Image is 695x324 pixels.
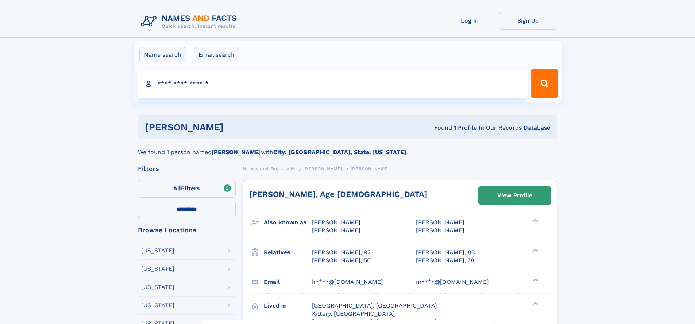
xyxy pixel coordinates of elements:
[530,278,539,282] div: ❯
[138,12,243,31] img: Logo Names and Facts
[312,248,371,256] a: [PERSON_NAME], 92
[312,310,395,317] span: Kittery, [GEOGRAPHIC_DATA]
[138,165,236,172] div: Filters
[138,227,236,233] div: Browse Locations
[212,149,261,156] b: [PERSON_NAME]
[243,164,283,173] a: Names and Facts
[137,69,528,98] input: search input
[264,246,312,259] h3: Relatives
[291,166,295,171] span: M
[264,300,312,312] h3: Lived in
[530,248,539,253] div: ❯
[145,123,329,132] h1: [PERSON_NAME]
[291,164,295,173] a: M
[416,227,464,234] span: [PERSON_NAME]
[312,227,360,234] span: [PERSON_NAME]
[497,187,532,204] div: View Profile
[499,12,557,30] a: Sign Up
[416,248,475,256] a: [PERSON_NAME], 88
[530,218,539,223] div: ❯
[530,301,539,306] div: ❯
[312,219,360,226] span: [PERSON_NAME]
[303,166,342,171] span: [PERSON_NAME]
[194,47,239,62] label: Email search
[416,256,474,264] a: [PERSON_NAME], 78
[138,180,236,198] label: Filters
[329,124,550,132] div: Found 1 Profile In Our Records Database
[249,190,427,199] a: [PERSON_NAME], Age [DEMOGRAPHIC_DATA]
[531,69,558,98] button: Search Button
[173,185,181,192] span: All
[312,256,371,264] a: [PERSON_NAME], 50
[141,284,174,290] div: [US_STATE]
[351,166,390,171] span: [PERSON_NAME]
[141,248,174,254] div: [US_STATE]
[479,187,551,204] a: View Profile
[141,266,174,272] div: [US_STATE]
[139,47,186,62] label: Name search
[264,276,312,288] h3: Email
[312,302,437,309] span: [GEOGRAPHIC_DATA], [GEOGRAPHIC_DATA]
[273,149,406,156] b: City: [GEOGRAPHIC_DATA], State: [US_STATE]
[138,139,557,157] div: We found 1 person named with .
[141,302,174,308] div: [US_STATE]
[303,164,342,173] a: [PERSON_NAME]
[416,219,464,226] span: [PERSON_NAME]
[441,12,499,30] a: Log In
[264,216,312,229] h3: Also known as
